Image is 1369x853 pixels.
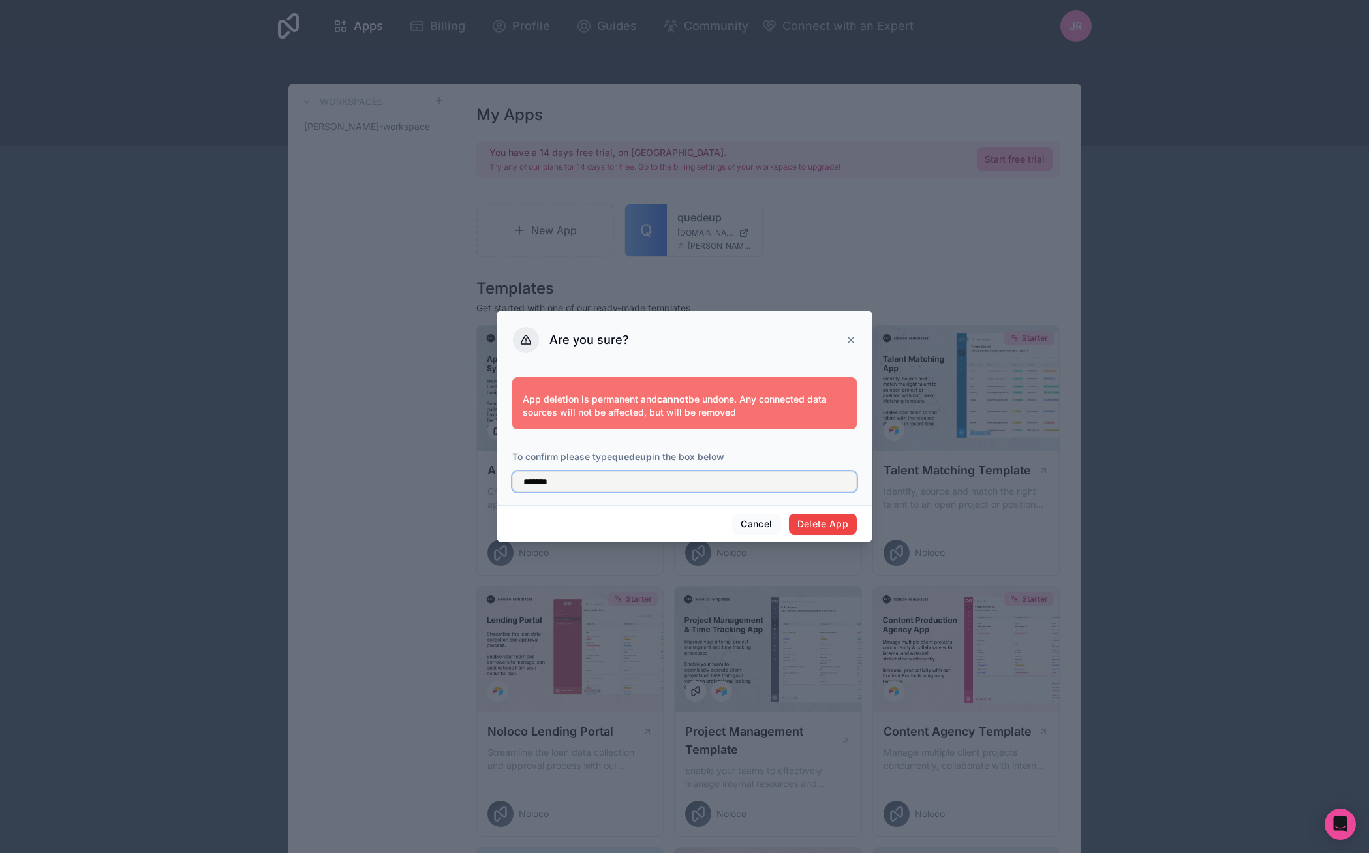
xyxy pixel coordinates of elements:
[732,514,780,535] button: Cancel
[523,393,846,419] p: App deletion is permanent and be undone. Any connected data sources will not be affected, but wil...
[612,451,652,462] strong: quedeup
[549,332,629,348] h3: Are you sure?
[512,450,857,463] p: To confirm please type in the box below
[789,514,857,535] button: Delete App
[1325,809,1356,840] div: Open Intercom Messenger
[657,394,688,405] strong: cannot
